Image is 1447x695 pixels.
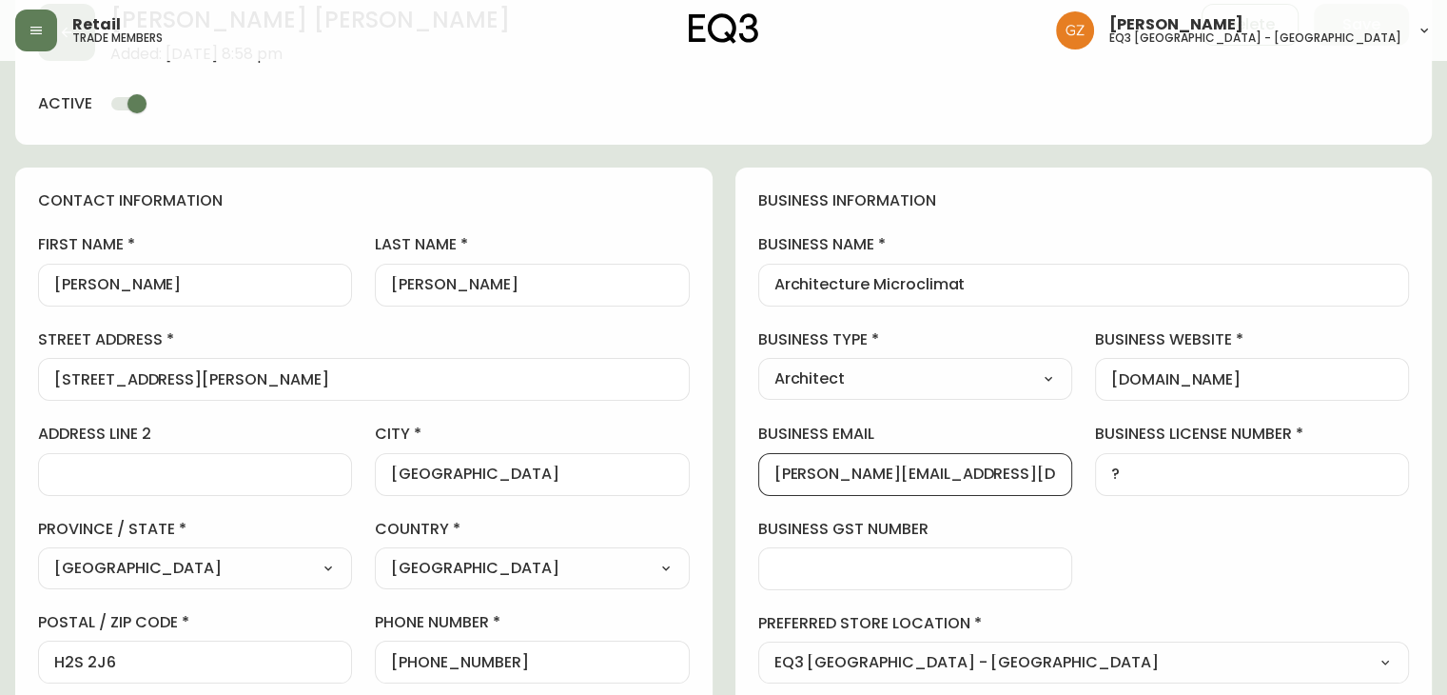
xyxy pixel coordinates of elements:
h4: business information [758,190,1410,211]
label: first name [38,234,352,255]
img: logo [689,13,759,44]
label: business email [758,424,1072,445]
label: business license number [1095,424,1409,445]
h4: contact information [38,190,690,211]
label: business gst number [758,519,1072,540]
label: business type [758,329,1072,350]
label: phone number [375,612,689,633]
img: 78875dbee59462ec7ba26e296000f7de [1056,11,1094,50]
input: https://www.designshop.com [1111,370,1393,388]
label: province / state [38,519,352,540]
label: business name [758,234,1410,255]
label: postal / zip code [38,612,352,633]
label: preferred store location [758,613,1410,634]
label: street address [38,329,690,350]
span: [PERSON_NAME] [1109,17,1243,32]
label: business website [1095,329,1409,350]
label: country [375,519,689,540]
span: Added: [DATE] 8:58 pm [110,46,510,63]
h5: eq3 [GEOGRAPHIC_DATA] - [GEOGRAPHIC_DATA] [1109,32,1401,44]
label: address line 2 [38,424,352,445]
h5: trade members [72,32,163,44]
label: city [375,424,689,445]
span: Retail [72,17,121,32]
label: last name [375,234,689,255]
h4: active [38,93,92,114]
